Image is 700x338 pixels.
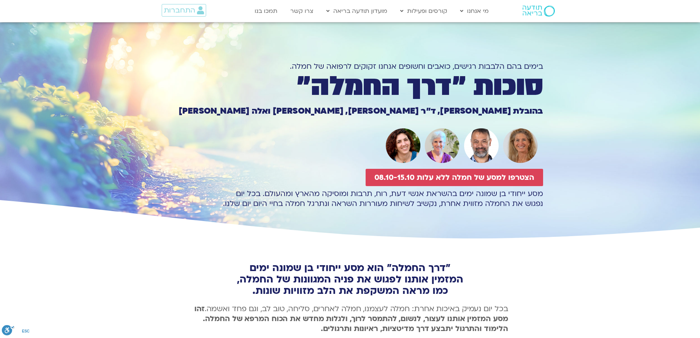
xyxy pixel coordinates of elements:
a: מועדון תודעה בריאה [323,4,391,18]
h2: "דרך החמלה" הוא מסע ייחודי בן שמונה ימים המזמין אותנו לפגוש את פניה המגוונות של החמלה, כמו מראה ה... [192,262,508,296]
img: תודעה בריאה [523,6,555,17]
h1: בהובלת [PERSON_NAME], ד״ר [PERSON_NAME], [PERSON_NAME] ואלה [PERSON_NAME] [157,107,543,115]
a: מי אנחנו [456,4,492,18]
p: מסע ייחודי בן שמונה ימים בהשראת אנשי דעת, רוח, תרבות ומוסיקה מהארץ ומהעולם. בכל יום נפגוש את החמל... [157,189,543,209]
h1: בימים בהם הלבבות רגישים, כואבים וחשופים אנחנו זקוקים לרפואה של חמלה. [157,61,543,71]
span: התחברות [164,6,195,14]
span: הצטרפו למסע של חמלה ללא עלות 08.10-15.10 [374,173,534,182]
b: זהו מסע המזמין אותנו לעצור, לנשום, להתמסר לרוך, ולגלות מחדש את הכוח המרפא של החמלה. הלימוד והתרגו... [194,304,508,334]
a: צרו קשר [287,4,317,18]
a: הצטרפו למסע של חמלה ללא עלות 08.10-15.10 [366,169,543,186]
h1: סוכות ״דרך החמלה״ [157,74,543,99]
a: התחברות [162,4,206,17]
a: תמכו בנו [251,4,281,18]
a: קורסים ופעילות [396,4,451,18]
p: בכל יום נעמיק באיכות אחרת: חמלה לעצמנו, חמלה לאחרים, סליחה, טוב לב, וגם פחד ואשמה. [192,304,508,334]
